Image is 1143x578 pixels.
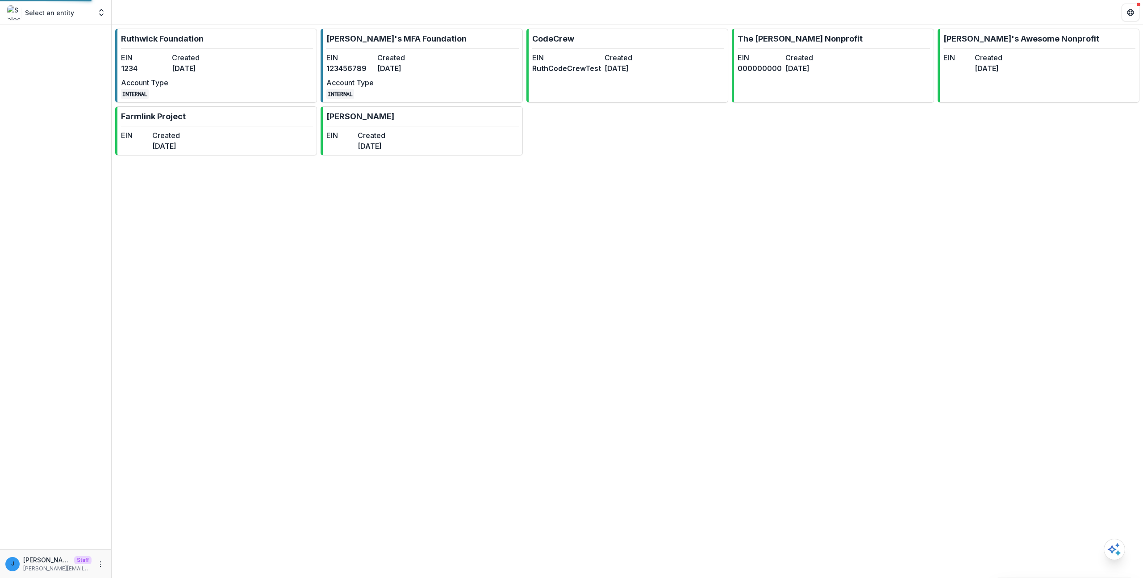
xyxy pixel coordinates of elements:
button: Open entity switcher [95,4,108,21]
p: Farmlink Project [121,110,186,122]
p: Staff [74,556,92,564]
dt: EIN [326,52,374,63]
dd: [DATE] [975,63,1002,74]
p: [PERSON_NAME]'s MFA Foundation [326,33,467,45]
dt: Created [377,52,425,63]
dt: Account Type [121,77,168,88]
dt: EIN [121,130,149,141]
a: [PERSON_NAME]'s Awesome NonprofitEINCreated[DATE] [938,29,1139,103]
dt: EIN [326,130,354,141]
a: [PERSON_NAME]EINCreated[DATE] [321,106,522,155]
dt: Created [172,52,219,63]
dt: Created [358,130,385,141]
dt: Created [152,130,180,141]
p: The [PERSON_NAME] Nonprofit [738,33,863,45]
dd: RuthCodeCrewTest [532,63,601,74]
img: Select an entity [7,5,21,20]
button: More [95,559,106,570]
dt: Created [785,52,830,63]
p: [PERSON_NAME][EMAIL_ADDRESS][DOMAIN_NAME] [23,565,92,573]
dd: 1234 [121,63,168,74]
div: jonah@trytemelio.com [11,561,14,567]
dd: [DATE] [785,63,830,74]
dd: [DATE] [172,63,219,74]
dd: 123456789 [326,63,374,74]
code: INTERNAL [121,89,149,99]
dt: Account Type [326,77,374,88]
dt: EIN [121,52,168,63]
dd: [DATE] [152,141,180,151]
dt: EIN [532,52,601,63]
dt: EIN [943,52,971,63]
dt: Created [975,52,1002,63]
dt: Created [605,52,673,63]
a: Ruthwick FoundationEIN1234Created[DATE]Account TypeINTERNAL [115,29,317,103]
button: Get Help [1122,4,1139,21]
p: [PERSON_NAME][EMAIL_ADDRESS][DOMAIN_NAME] [23,555,71,565]
p: [PERSON_NAME] [326,110,394,122]
p: [PERSON_NAME]'s Awesome Nonprofit [943,33,1099,45]
a: The [PERSON_NAME] NonprofitEIN000000000Created[DATE] [732,29,934,103]
dd: [DATE] [377,63,425,74]
a: Farmlink ProjectEINCreated[DATE] [115,106,317,155]
dd: [DATE] [605,63,673,74]
code: INTERNAL [326,89,354,99]
a: [PERSON_NAME]'s MFA FoundationEIN123456789Created[DATE]Account TypeINTERNAL [321,29,522,103]
dd: 000000000 [738,63,782,74]
a: CodeCrewEINRuthCodeCrewTestCreated[DATE] [526,29,728,103]
dt: EIN [738,52,782,63]
p: Ruthwick Foundation [121,33,204,45]
p: CodeCrew [532,33,574,45]
dd: [DATE] [358,141,385,151]
p: Select an entity [25,8,74,17]
button: Open AI Assistant [1104,539,1125,560]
